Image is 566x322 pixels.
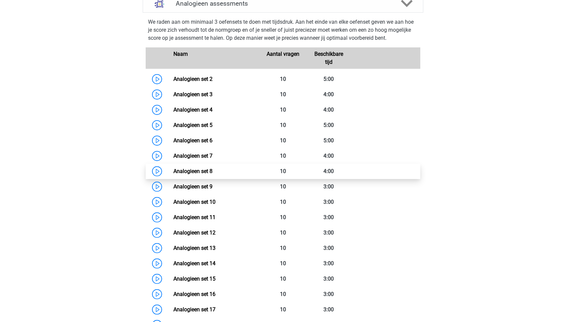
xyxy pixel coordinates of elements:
a: Analogieen set 6 [173,137,213,144]
a: Analogieen set 5 [173,122,213,128]
div: Beschikbare tijd [306,50,351,66]
div: Naam [168,50,260,66]
a: Analogieen set 15 [173,276,216,282]
a: Analogieen set 2 [173,76,213,82]
a: Analogieen set 13 [173,245,216,251]
p: We raden aan om minimaal 3 oefensets te doen met tijdsdruk. Aan het einde van elke oefenset geven... [148,18,418,42]
a: Analogieen set 4 [173,107,213,113]
div: Aantal vragen [260,50,306,66]
a: Analogieen set 9 [173,183,213,190]
a: Analogieen set 7 [173,153,213,159]
a: Analogieen set 14 [173,260,216,267]
a: Analogieen set 10 [173,199,216,205]
a: Analogieen set 3 [173,91,213,98]
a: Analogieen set 8 [173,168,213,174]
a: Analogieen set 12 [173,229,216,236]
a: Analogieen set 17 [173,306,216,313]
a: Analogieen set 16 [173,291,216,297]
a: Analogieen set 11 [173,214,216,220]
